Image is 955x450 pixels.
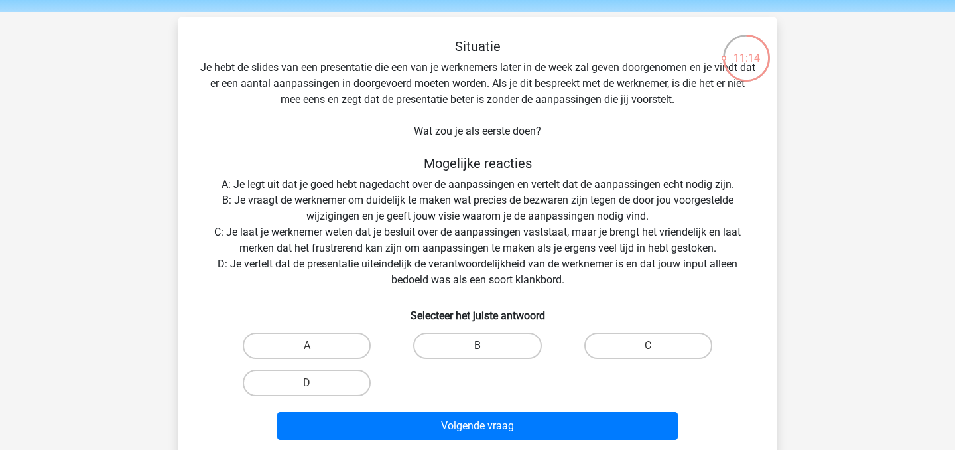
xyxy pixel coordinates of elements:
label: B [413,333,541,359]
label: A [243,333,371,359]
h6: Selecteer het juiste antwoord [200,299,755,322]
label: C [584,333,712,359]
div: Je hebt de slides van een presentatie die een van je werknemers later in de week zal geven doorge... [184,38,771,445]
h5: Mogelijke reacties [200,155,755,171]
label: D [243,370,371,396]
h5: Situatie [200,38,755,54]
div: 11:14 [722,33,771,66]
button: Volgende vraag [277,412,678,440]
